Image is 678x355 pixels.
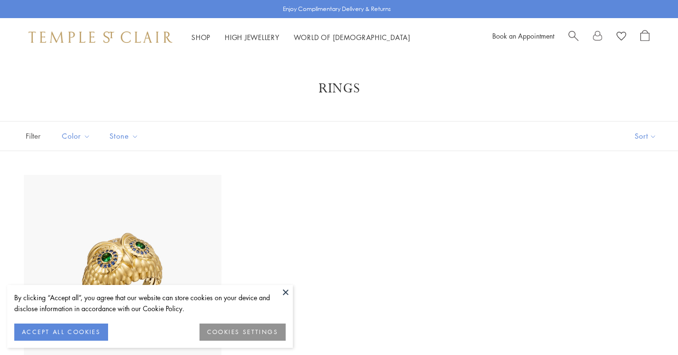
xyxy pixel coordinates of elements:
[29,31,172,43] img: Temple St. Clair
[568,30,578,44] a: Search
[225,32,279,42] a: High JewelleryHigh Jewellery
[55,125,98,147] button: Color
[617,30,626,44] a: View Wishlist
[294,32,410,42] a: World of [DEMOGRAPHIC_DATA]World of [DEMOGRAPHIC_DATA]
[283,4,391,14] p: Enjoy Complimentary Delivery & Returns
[613,122,678,151] button: Show sort by
[191,32,210,42] a: ShopShop
[492,31,554,41] a: Book an Appointment
[199,324,286,341] button: COOKIES SETTINGS
[105,130,146,142] span: Stone
[14,324,108,341] button: ACCEPT ALL COOKIES
[102,125,146,147] button: Stone
[640,30,649,44] a: Open Shopping Bag
[57,130,98,142] span: Color
[191,31,410,43] nav: Main navigation
[14,292,286,314] div: By clicking “Accept all”, you agree that our website can store cookies on your device and disclos...
[38,80,640,97] h1: Rings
